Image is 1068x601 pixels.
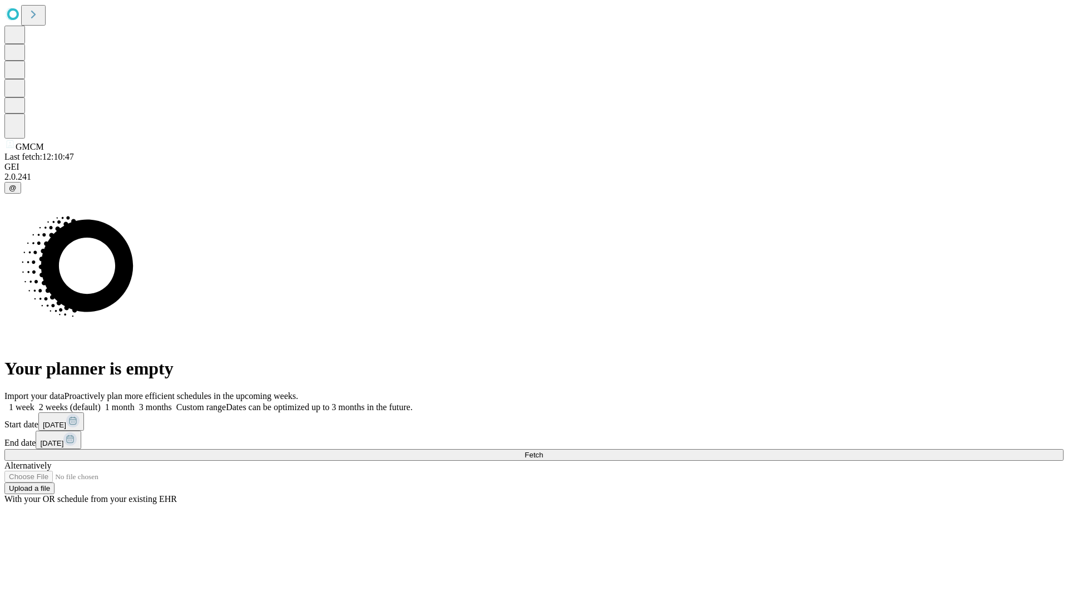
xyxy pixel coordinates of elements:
[176,402,226,412] span: Custom range
[4,182,21,194] button: @
[4,152,74,161] span: Last fetch: 12:10:47
[226,402,412,412] span: Dates can be optimized up to 3 months in the future.
[525,451,543,459] span: Fetch
[36,431,81,449] button: [DATE]
[4,482,55,494] button: Upload a file
[39,402,101,412] span: 2 weeks (default)
[4,461,51,470] span: Alternatively
[9,402,34,412] span: 1 week
[139,402,172,412] span: 3 months
[4,412,1064,431] div: Start date
[4,449,1064,461] button: Fetch
[4,494,177,504] span: With your OR schedule from your existing EHR
[105,402,135,412] span: 1 month
[65,391,298,401] span: Proactively plan more efficient schedules in the upcoming weeks.
[16,142,44,151] span: GMCM
[4,391,65,401] span: Import your data
[4,358,1064,379] h1: Your planner is empty
[4,431,1064,449] div: End date
[4,172,1064,182] div: 2.0.241
[9,184,17,192] span: @
[38,412,84,431] button: [DATE]
[40,439,63,447] span: [DATE]
[43,421,66,429] span: [DATE]
[4,162,1064,172] div: GEI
